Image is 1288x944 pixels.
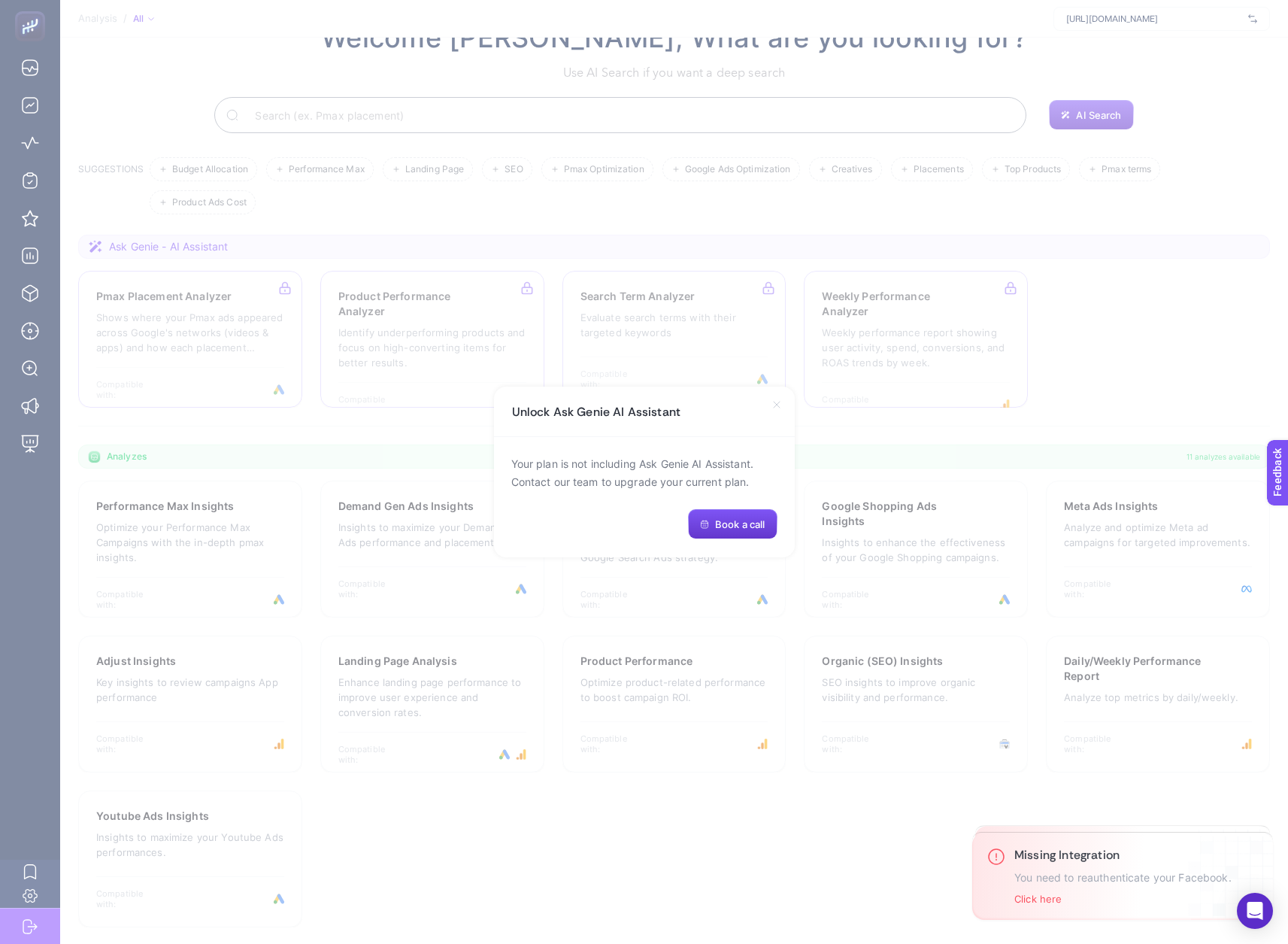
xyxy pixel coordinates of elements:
[9,5,57,17] span: Feedback
[688,509,777,539] button: Book a call
[512,405,681,419] h1: Unlock Ask Genie AI Assistant
[715,518,765,530] span: Book a call
[1014,872,1232,884] p: You need to reauthenticate your Facebook.
[511,455,777,491] p: Your plan is not including Ask Genie AI Assistant. Contact our team to upgrade your current plan.
[1237,893,1273,929] div: Open Intercom Messenger
[1014,893,1062,905] button: Click here
[1014,848,1232,863] h3: Missing Integration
